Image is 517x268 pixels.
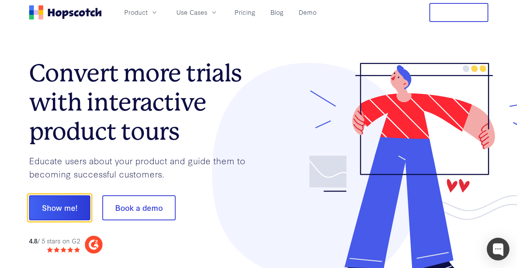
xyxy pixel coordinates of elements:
[124,8,148,17] span: Product
[176,8,207,17] span: Use Cases
[29,236,80,246] div: / 5 stars on G2
[29,5,102,20] a: Home
[429,3,488,22] button: Free Trial
[29,154,259,180] p: Educate users about your product and guide them to becoming successful customers.
[29,59,259,146] h1: Convert more trials with interactive product tours
[29,236,37,245] strong: 4.8
[267,6,287,19] a: Blog
[231,6,258,19] a: Pricing
[29,195,90,220] button: Show me!
[102,195,176,220] button: Book a demo
[296,6,319,19] a: Demo
[172,6,222,19] button: Use Cases
[120,6,163,19] button: Product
